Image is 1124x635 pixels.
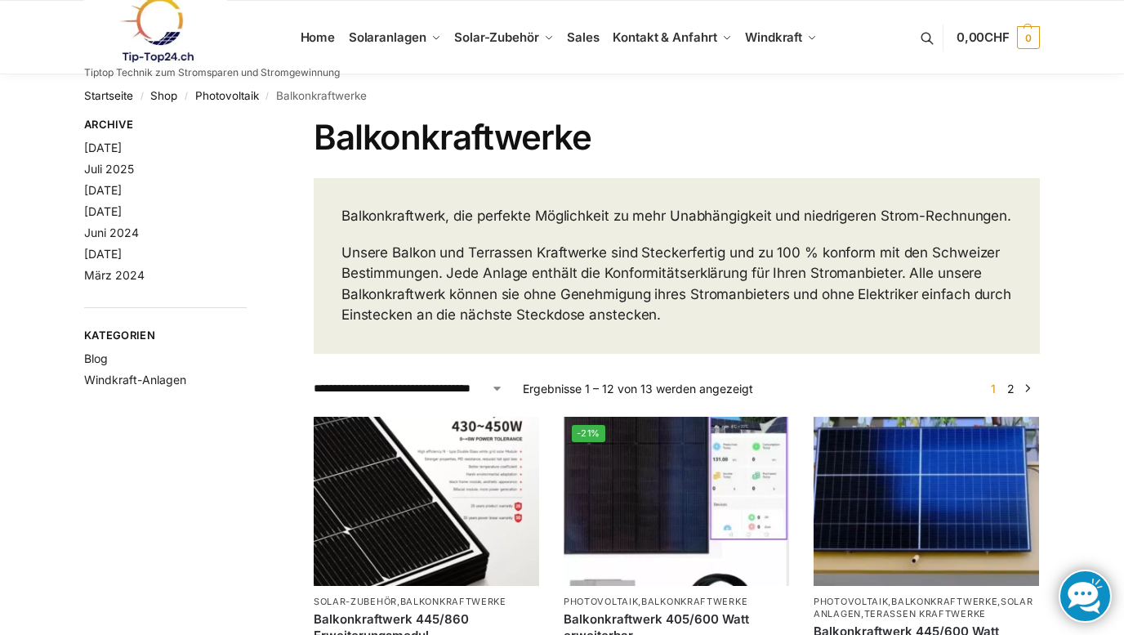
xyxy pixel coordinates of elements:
p: Balkonkraftwerk, die perfekte Möglichkeit zu mehr Unabhängigkeit und niedrigeren Strom-Rechnungen. [341,206,1012,227]
a: März 2024 [84,268,145,282]
a: Windkraft-Anlagen [84,373,186,387]
a: Kontakt & Anfahrt [606,1,738,74]
a: Sales [560,1,606,74]
a: Solaranlagen [814,596,1033,619]
a: Photovoltaik [564,596,638,607]
span: Solar-Zubehör [454,29,539,45]
span: Sales [567,29,600,45]
a: Solar-Zubehör [448,1,560,74]
span: Windkraft [745,29,802,45]
p: Tiptop Technik zum Stromsparen und Stromgewinnung [84,68,340,78]
a: Terassen Kraftwerke [864,608,986,619]
a: Windkraft [738,1,824,74]
p: Unsere Balkon und Terrassen Kraftwerke sind Steckerfertig und zu 100 % konform mit den Schweizer ... [341,243,1012,326]
a: Juli 2025 [84,162,134,176]
a: [DATE] [84,141,122,154]
a: Balkonkraftwerke [641,596,747,607]
a: Photovoltaik [195,89,259,102]
span: Solaranlagen [349,29,426,45]
a: Solar-Zubehör [314,596,397,607]
a: Blog [84,351,108,365]
nav: Produkt-Seitennummerierung [981,380,1040,397]
a: Startseite [84,89,133,102]
span: Seite 1 [987,382,1000,396]
a: Seite 2 [1003,382,1019,396]
a: → [1022,380,1034,397]
a: Balkonkraftwerke [891,596,997,607]
a: [DATE] [84,204,122,218]
img: Balkonkraftwerk 445/860 Erweiterungsmodul [314,417,539,586]
a: Shop [150,89,177,102]
button: Close filters [247,118,256,136]
span: CHF [984,29,1010,45]
img: Steckerfertig Plug & Play mit 410 Watt [564,417,789,586]
img: Solaranlage für den kleinen Balkon [814,417,1039,586]
span: / [177,90,194,103]
span: 0 [1017,26,1040,49]
span: / [133,90,150,103]
p: , [564,596,789,608]
nav: Breadcrumb [84,74,1040,117]
p: Ergebnisse 1 – 12 von 13 werden angezeigt [523,380,753,397]
span: Kategorien [84,328,247,344]
p: , , , [814,596,1039,621]
a: Photovoltaik [814,596,888,607]
span: 0,00 [957,29,1010,45]
a: -21%Steckerfertig Plug & Play mit 410 Watt [564,417,789,586]
h1: Balkonkraftwerke [314,117,1040,158]
select: Shop-Reihenfolge [314,380,503,397]
a: 0,00CHF 0 [957,13,1040,62]
span: / [259,90,276,103]
a: Solaranlagen [341,1,447,74]
p: , [314,596,539,608]
span: Archive [84,117,247,133]
a: [DATE] [84,247,122,261]
a: Balkonkraftwerke [400,596,506,607]
a: [DATE] [84,183,122,197]
span: Kontakt & Anfahrt [613,29,716,45]
a: Juni 2024 [84,226,139,239]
